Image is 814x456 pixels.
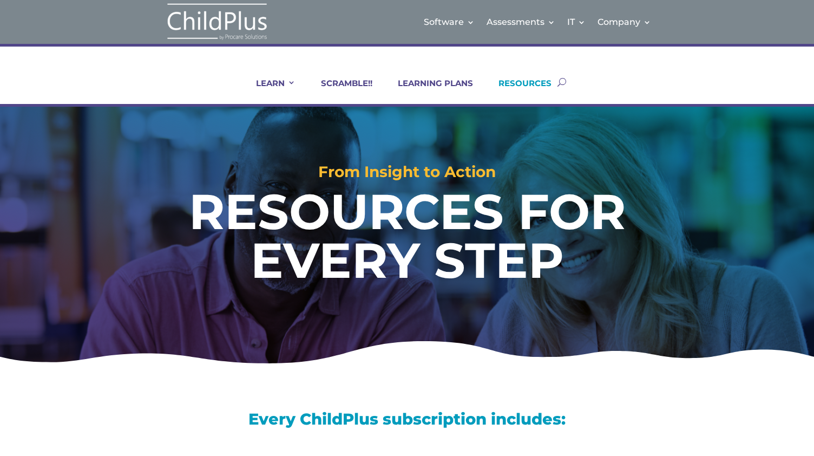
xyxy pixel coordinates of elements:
[384,78,473,104] a: LEARNING PLANS
[307,78,372,104] a: SCRAMBLE!!
[41,164,773,185] h2: From Insight to Action
[61,411,753,432] h3: Every ChildPlus subscription includes:
[485,78,552,104] a: RESOURCES
[114,187,700,290] h1: RESOURCES FOR EVERY STEP
[242,78,296,104] a: LEARN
